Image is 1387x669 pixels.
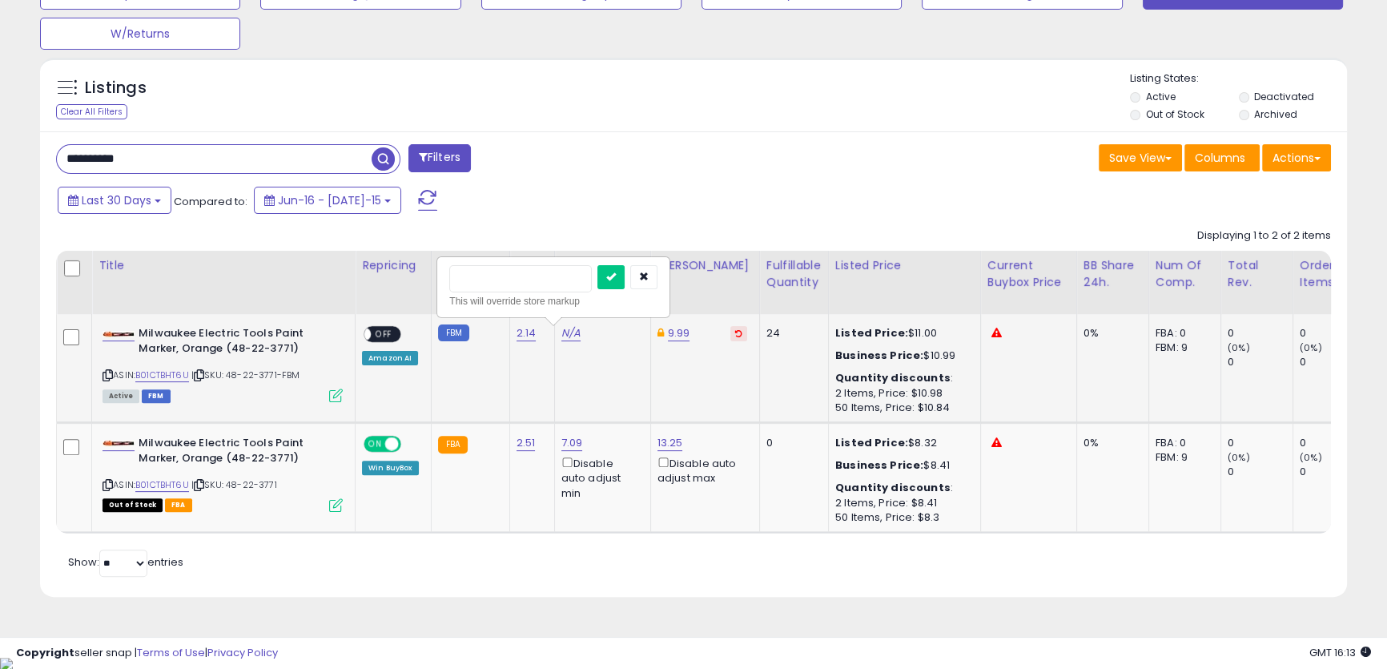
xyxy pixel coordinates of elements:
div: 50 Items, Price: $8.3 [835,510,968,525]
img: 21SsLtJgKTL._SL40_.jpg [103,440,135,446]
b: Listed Price: [835,435,908,450]
a: 13.25 [657,435,683,451]
div: $8.32 [835,436,968,450]
div: $11.00 [835,326,968,341]
button: W/Returns [40,18,240,50]
div: FBA: 0 [1156,326,1208,341]
label: Deactivated [1254,90,1314,103]
img: 21SsLtJgKTL._SL40_.jpg [103,331,135,337]
div: Repricing [362,257,424,274]
span: ON [365,437,385,451]
i: This overrides the store level Dynamic Max Price for this listing [657,328,664,338]
div: BB Share 24h. [1083,257,1142,291]
span: Show: entries [68,554,183,570]
span: OFF [399,437,424,451]
div: 2 Items, Price: $8.41 [835,496,968,510]
div: Amazon AI [362,351,418,365]
strong: Copyright [16,645,74,660]
div: 0 [1228,355,1293,369]
b: Quantity discounts [835,370,951,385]
small: (0%) [1228,341,1250,354]
b: Quantity discounts [835,480,951,495]
button: Actions [1262,144,1331,171]
div: 0 [1300,436,1365,450]
div: 0 [1300,465,1365,479]
h5: Listings [85,77,147,99]
div: ASIN: [103,326,343,401]
b: Business Price: [835,348,923,363]
div: Fulfillable Quantity [766,257,822,291]
a: B01CTBHT6U [135,369,189,382]
button: Columns [1184,144,1260,171]
small: FBA [438,436,468,453]
div: Listed Price [835,257,974,274]
span: All listings that are currently out of stock and unavailable for purchase on Amazon [103,498,163,512]
small: (0%) [1300,341,1322,354]
div: Disable auto adjust max [657,454,747,486]
div: 0 [766,436,816,450]
small: (0%) [1228,451,1250,464]
div: Clear All Filters [56,104,127,119]
a: 2.51 [517,435,536,451]
div: 0 [1228,436,1293,450]
div: $8.41 [835,458,968,473]
div: Disable auto adjust min [561,454,638,501]
div: 50 Items, Price: $10.84 [835,401,968,415]
label: Out of Stock [1145,107,1204,121]
a: 7.09 [561,435,583,451]
div: Current Buybox Price [987,257,1070,291]
a: 9.99 [668,325,690,341]
a: Privacy Policy [207,645,278,660]
b: Listed Price: [835,325,908,341]
div: FBM: 9 [1156,341,1208,355]
span: FBM [142,389,171,403]
div: 0 [1228,465,1293,479]
label: Active [1145,90,1175,103]
div: 0 [1300,326,1365,341]
div: : [835,481,968,495]
button: Save View [1099,144,1182,171]
i: Revert to store-level Dynamic Max Price [735,329,742,337]
div: Total Rev. [1228,257,1286,291]
div: 0% [1083,326,1136,341]
span: Jun-16 - [DATE]-15 [278,192,381,208]
p: Listing States: [1130,71,1347,87]
label: Archived [1254,107,1297,121]
a: N/A [561,325,581,341]
button: Last 30 Days [58,187,171,214]
div: Displaying 1 to 2 of 2 items [1197,228,1331,244]
div: : [835,371,968,385]
button: Jun-16 - [DATE]-15 [254,187,401,214]
small: FBM [438,324,469,341]
div: Num of Comp. [1156,257,1214,291]
span: | SKU: 48-22-3771-FBM [191,369,300,381]
div: Win BuyBox [362,461,419,475]
span: 2025-08-15 16:13 GMT [1309,645,1371,660]
span: OFF [371,328,396,341]
div: 24 [766,326,816,341]
div: 0 [1228,326,1293,341]
small: (0%) [1300,451,1322,464]
b: Milwaukee Electric Tools Paint Marker, Orange (48-22-3771) [139,436,333,470]
div: 2 Items, Price: $10.98 [835,386,968,401]
span: | SKU: 48-22-3771 [191,478,277,491]
span: Last 30 Days [82,192,151,208]
b: Milwaukee Electric Tools Paint Marker, Orange (48-22-3771) [139,326,333,360]
div: $10.99 [835,349,968,363]
div: FBM: 9 [1156,450,1208,465]
span: FBA [165,498,192,512]
span: Columns [1195,150,1245,166]
div: ASIN: [103,436,343,510]
div: seller snap | | [16,646,278,661]
div: 0 [1300,355,1365,369]
a: Terms of Use [137,645,205,660]
div: [PERSON_NAME] [657,257,753,274]
div: Title [98,257,348,274]
span: All listings currently available for purchase on Amazon [103,389,139,403]
button: Filters [408,144,471,172]
div: Ordered Items [1300,257,1358,291]
div: 0% [1083,436,1136,450]
div: This will override store markup [449,293,657,309]
b: Business Price: [835,457,923,473]
a: 2.14 [517,325,537,341]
